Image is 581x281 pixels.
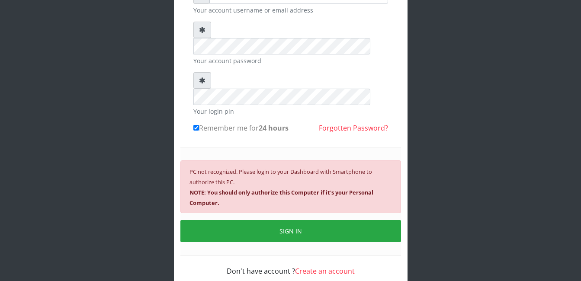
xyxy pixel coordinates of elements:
[193,56,388,65] small: Your account password
[193,123,289,133] label: Remember me for
[189,188,373,207] b: NOTE: You should only authorize this Computer if it's your Personal Computer.
[193,6,388,15] small: Your account username or email address
[193,107,388,116] small: Your login pin
[180,220,401,242] button: SIGN IN
[189,168,373,207] small: PC not recognized. Please login to your Dashboard with Smartphone to authorize this PC.
[193,125,199,131] input: Remember me for24 hours
[295,266,355,276] a: Create an account
[193,255,388,276] div: Don't have account ?
[319,123,388,133] a: Forgotten Password?
[259,123,289,133] b: 24 hours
